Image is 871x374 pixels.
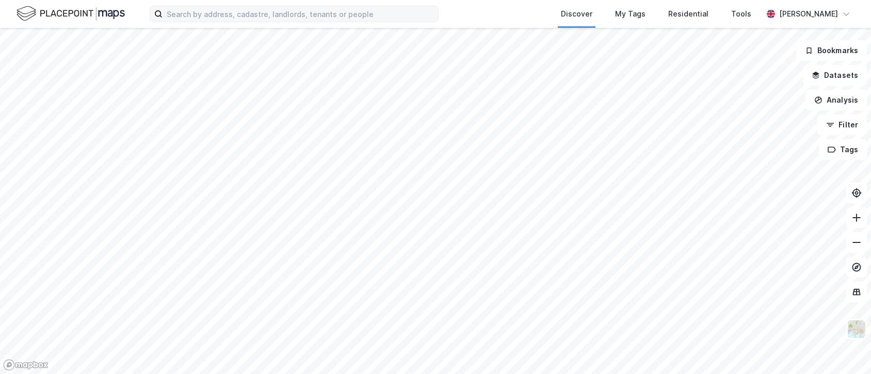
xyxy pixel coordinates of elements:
div: Kontrollprogram for chat [819,324,871,374]
div: Residential [668,8,708,20]
input: Search by address, cadastre, landlords, tenants or people [163,6,438,22]
div: My Tags [615,8,646,20]
div: Tools [731,8,751,20]
img: logo.f888ab2527a4732fd821a326f86c7f29.svg [17,5,125,23]
div: [PERSON_NAME] [779,8,838,20]
iframe: Chat Widget [819,324,871,374]
div: Discover [561,8,592,20]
